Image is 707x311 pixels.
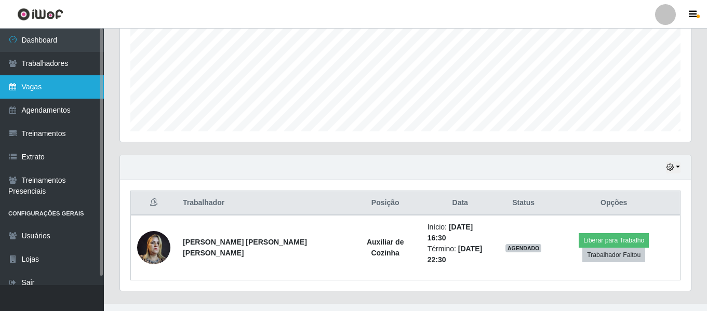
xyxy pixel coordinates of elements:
time: [DATE] 16:30 [428,223,473,242]
th: Trabalhador [177,191,350,215]
img: 1672867768596.jpeg [137,225,170,269]
strong: Auxiliar de Cozinha [367,238,404,257]
button: Liberar para Trabalho [579,233,649,248]
li: Início: [428,222,493,244]
th: Status [499,191,548,215]
img: CoreUI Logo [17,8,63,21]
li: Término: [428,244,493,265]
th: Posição [350,191,421,215]
th: Data [421,191,499,215]
strong: [PERSON_NAME] [PERSON_NAME] [PERSON_NAME] [183,238,307,257]
th: Opções [548,191,680,215]
button: Trabalhador Faltou [582,248,645,262]
span: AGENDADO [505,244,542,252]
